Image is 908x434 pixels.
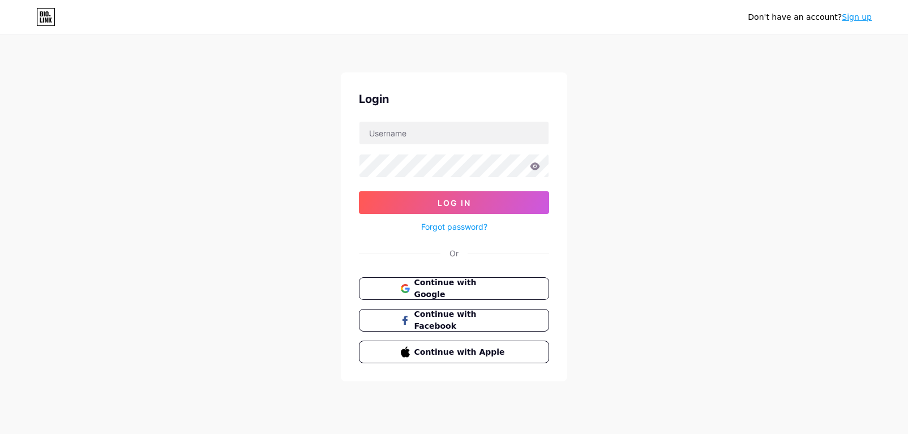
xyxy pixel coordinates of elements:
[748,11,872,23] div: Don't have an account?
[359,91,549,108] div: Login
[421,221,487,233] a: Forgot password?
[359,341,549,363] button: Continue with Apple
[449,247,459,259] div: Or
[359,309,549,332] button: Continue with Facebook
[359,277,549,300] button: Continue with Google
[842,12,872,22] a: Sign up
[359,191,549,214] button: Log In
[438,198,471,208] span: Log In
[414,308,508,332] span: Continue with Facebook
[359,122,549,144] input: Username
[414,346,508,358] span: Continue with Apple
[414,277,508,300] span: Continue with Google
